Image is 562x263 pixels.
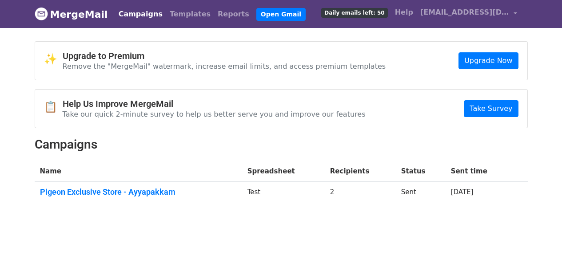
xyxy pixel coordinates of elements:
a: Help [391,4,417,21]
span: ✨ [44,53,63,66]
th: Status [396,161,446,182]
img: MergeMail logo [35,7,48,20]
span: 📋 [44,101,63,114]
th: Spreadsheet [242,161,325,182]
a: Open Gmail [256,8,306,21]
a: MergeMail [35,5,108,24]
a: Templates [166,5,214,23]
p: Remove the "MergeMail" watermark, increase email limits, and access premium templates [63,62,386,71]
a: Pigeon Exclusive Store - Ayyapakkam [40,187,237,197]
a: [DATE] [451,188,474,196]
p: Take our quick 2-minute survey to help us better serve you and improve our features [63,110,366,119]
h4: Help Us Improve MergeMail [63,98,366,109]
h4: Upgrade to Premium [63,51,386,61]
td: 2 [325,182,396,206]
a: Campaigns [115,5,166,23]
th: Sent time [446,161,513,182]
span: [EMAIL_ADDRESS][DOMAIN_NAME] [420,7,509,18]
td: Test [242,182,325,206]
a: Reports [214,5,253,23]
th: Name [35,161,242,182]
a: Upgrade Now [458,52,518,69]
h2: Campaigns [35,137,528,152]
a: [EMAIL_ADDRESS][DOMAIN_NAME] [417,4,521,24]
td: Sent [396,182,446,206]
th: Recipients [325,161,396,182]
a: Daily emails left: 50 [318,4,391,21]
span: Daily emails left: 50 [321,8,387,18]
a: Take Survey [464,100,518,117]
